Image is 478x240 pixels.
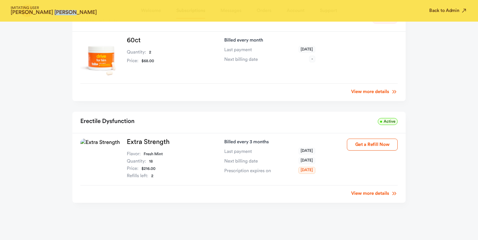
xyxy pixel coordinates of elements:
[127,173,148,180] dt: Refills left:
[298,46,315,53] span: [DATE]
[224,158,258,165] span: Next billing date
[127,165,138,173] dt: Price:
[11,10,97,15] strong: [PERSON_NAME] [PERSON_NAME]
[298,167,315,174] span: [DATE]
[141,58,154,65] dd: $68.00
[224,148,252,155] span: Last payment
[224,37,398,44] p: Billed every month
[127,139,170,145] a: Extra Strength
[80,139,121,180] img: Extra Strength
[80,37,121,78] img: Drive for him
[347,139,398,151] button: Get a Refill Now
[127,151,141,158] dt: Flavor:
[80,116,134,128] h2: Erectile Dysfunction
[298,157,315,164] span: [DATE]
[309,56,315,62] span: -
[351,190,398,197] a: View more details
[127,49,146,56] dt: Quantity:
[429,7,467,14] button: Back to Admin
[378,118,398,125] span: Active
[224,139,336,145] p: Billed every 3 months
[151,173,153,180] dd: 2
[141,165,155,173] dd: $216.00
[149,49,151,56] dd: 2
[144,151,163,158] dd: Fresh Mint
[11,6,97,10] span: IMITATING USER
[127,158,146,165] dt: Quantity:
[298,148,315,155] span: [DATE]
[127,58,138,65] dt: Price:
[224,168,271,174] span: Prescription expires on
[224,47,252,53] span: Last payment
[127,37,214,44] h3: 60ct
[149,158,153,165] dd: 18
[224,56,258,63] span: Next billing date
[351,88,398,95] a: View more details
